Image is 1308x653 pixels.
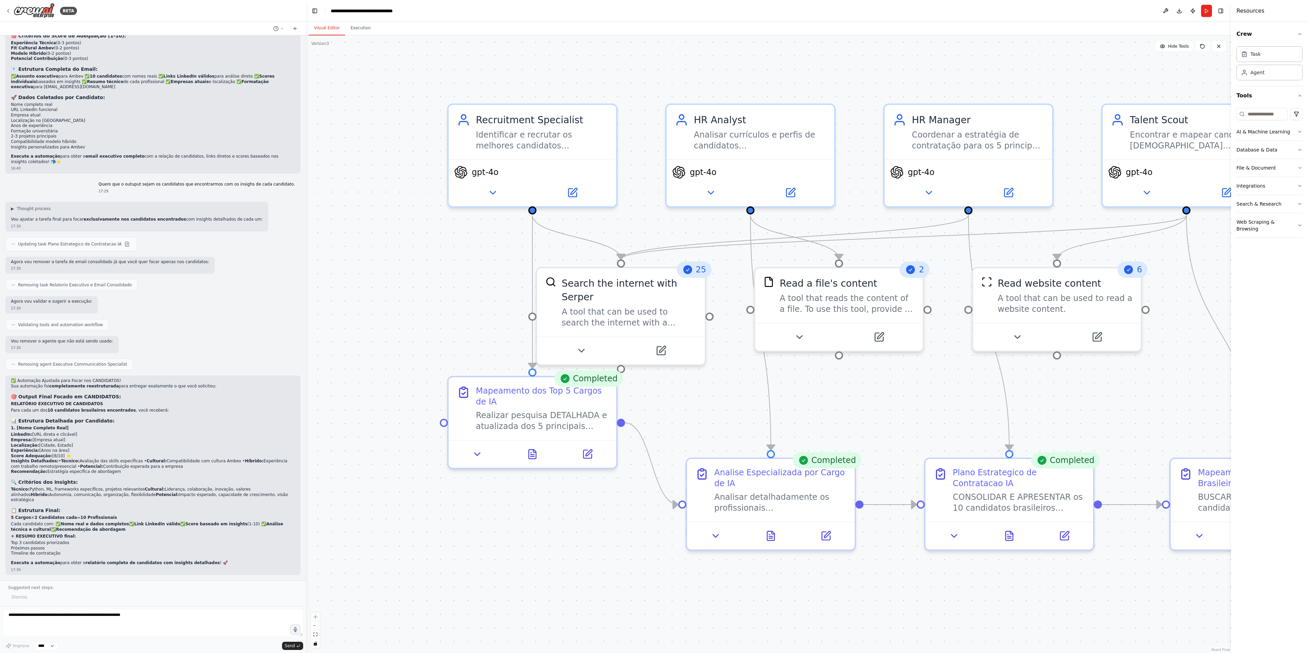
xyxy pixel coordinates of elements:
[1168,44,1189,49] span: Hide Tools
[11,522,283,532] strong: Análise técnica e cultural
[1236,44,1303,86] div: Crew
[11,515,295,521] p: × =
[11,118,295,124] li: Localização no [GEOGRAPHIC_DATA]
[31,492,49,497] strong: Híbrido:
[1126,167,1153,178] span: gpt-4o
[665,103,836,208] div: HR AnalystAnalisar currículos e perfis de candidatos [DEMOGRAPHIC_DATA] para a vaga de {cargo}, a...
[290,25,300,33] button: Start a new chat
[11,453,52,458] strong: Score Adequação:
[11,46,295,51] li: (0-2 pontos)
[780,293,915,315] div: A tool that reads the content of a file. To use this tool, provide a 'file_path' parameter with t...
[980,528,1038,544] button: View output
[11,453,295,459] li: [8/10] ⭐
[11,508,60,513] strong: 📋 Estrutura Final:
[11,339,113,344] p: Vou remover o agente que não está sendo usado:
[145,487,165,492] strong: Cultural:
[311,621,320,630] button: zoom out
[11,113,295,118] li: Empresa atual
[11,408,295,413] p: Para cada um dos , você receberá:
[61,522,129,526] strong: Nome real e dados completos
[11,224,263,229] div: 17:30
[11,437,32,442] strong: Empresa:
[56,527,126,532] strong: Recomendação de abordagem
[18,282,132,288] span: Removing task Relatorio Executivo e Email Consolidado
[11,206,14,211] span: ▶
[11,515,31,520] strong: 5 Cargos
[11,448,40,453] strong: Experiência:
[998,276,1101,290] div: Read website content
[11,469,47,474] strong: Recomendação:
[17,206,51,211] span: Thought process
[1102,498,1162,511] g: Edge from cc5eba61-86fe-4a2c-9415-8c6d11e078c5 to 0df98828-763c-416b-8d43-a7d23cc35111
[11,384,295,389] p: Sua automação foi para entregar exatamente o que você solicitou:
[536,267,706,366] div: 25SerperDevToolSearch the internet with SerperA tool that can be used to search the internet with...
[11,522,295,532] p: Cada candidato com: ✅ ✅ ✅ (1-10) ✅ ✅
[11,217,263,222] p: Vou ajustar a tarefa final para focar com insights detalhados de cada um:
[11,432,32,437] strong: LinkedIn:
[503,446,561,462] button: View output
[11,469,295,475] li: Estratégia específica de abordagem
[98,189,295,194] div: 17:29
[714,467,846,489] div: Analise Especializada por Cargo de IA
[1236,177,1303,195] button: Integrations
[912,129,1044,151] div: Coordenar a estratégia de contratação para os 5 principais cargos de IA mais demandados no mercad...
[87,79,123,84] strong: Resumo técnico
[526,215,628,259] g: Edge from 0a6b3bd0-c698-4009-b419-405ed387e3dc to da5256fb-8e26-4e2a-9056-9bbae4f51208
[11,487,295,503] p: Python, ML, frameworks específicos, projetos relevantes Liderança, colaboração, inovação, valores...
[8,585,298,590] p: Suggested next steps:
[1050,215,1193,259] g: Edge from 50b7fac6-7580-467e-9de5-bb7dbfb0a489 to f7737b2d-184b-49ae-b4f0-a1db05d050dc
[11,299,92,304] p: Agora vou validar e sugerir a execução:
[11,134,295,139] li: 2-3 projetos principais
[80,464,103,469] strong: Potencial:
[11,41,56,45] strong: Experiência Técnica
[171,79,209,84] strong: Empresas atuais
[792,452,861,468] div: Completed
[1216,6,1226,16] button: Hide right sidebar
[472,167,499,178] span: gpt-4o
[331,7,407,14] nav: breadcrumb
[285,643,295,649] span: Send
[1236,141,1303,159] button: Database & Data
[1250,69,1264,76] div: Agent
[1058,329,1135,345] button: Open in side panel
[562,276,697,304] div: Search the internet with Serper
[562,306,697,328] div: A tool that can be used to search the internet with a search_query. Supports different search typ...
[447,103,618,208] div: Recruitment SpecialistIdentificar e recrutar os melhores candidatos [DEMOGRAPHIC_DATA] para a vag...
[1212,648,1230,652] a: React Flow attribution
[11,51,46,56] strong: Modelo Híbrido
[11,426,68,430] strong: 1. [Nome Completo Real]
[1130,129,1262,151] div: Encontrar e mapear candidatos [DEMOGRAPHIC_DATA] específicos para os 5 principais cargos de IA id...
[1236,105,1303,243] div: Tools
[981,276,992,287] img: ScrapeWebsiteTool
[11,74,275,84] strong: Scores individuais
[1236,195,1303,213] button: Search & Research
[11,95,105,100] strong: 🚀 Dados Coletados por Candidato:
[840,329,917,345] button: Open in side panel
[919,264,924,275] span: 2
[908,167,935,178] span: gpt-4o
[90,74,122,79] strong: 10 candidatos
[134,522,180,526] strong: Link LinkedIn válido
[11,107,295,113] li: URL LinkedIn funcional
[912,113,1044,127] div: HR Manager
[447,376,618,469] div: CompletedMapeamento dos Top 5 Cargos de IARealizar pesquisa DETALHADA e atualizada dos 5 principa...
[1101,103,1272,208] div: Talent ScoutEncontrar e mapear candidatos [DEMOGRAPHIC_DATA] específicos para os 5 principais car...
[1236,7,1264,15] h4: Resources
[622,343,699,359] button: Open in side panel
[310,6,320,16] button: Hide left sidebar
[11,129,295,134] li: Formação universitária
[11,79,269,90] strong: Formatação executiva
[80,515,117,520] strong: 10 Profissionais
[11,540,295,546] li: Top 3 candidatos priorizados
[694,129,826,151] div: Analisar currículos e perfis de candidatos [DEMOGRAPHIC_DATA] para a vaga de {cargo}, avaliando c...
[476,113,608,127] div: Recruitment Specialist
[11,546,295,551] li: Próximos passos
[11,443,295,448] li: [Cidade, Estado]
[11,74,295,90] p: ✅ para Ambev ✅ com nomes reais ✅ para análise direta ✅ baseados em insights ✅ de cada profissiona...
[11,448,295,453] li: [Anos na área]
[534,185,611,201] button: Open in side panel
[11,418,114,424] strong: 📊 Estrutura Detalhada por Candidato:
[742,528,799,544] button: View output
[924,458,1094,551] div: CompletedPlano Estrategico de Contratacao IACONSOLIDAR E APRESENTAR os 10 candidatos brasileiros ...
[85,560,220,565] strong: relatório completo de candidatos com insights detalhados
